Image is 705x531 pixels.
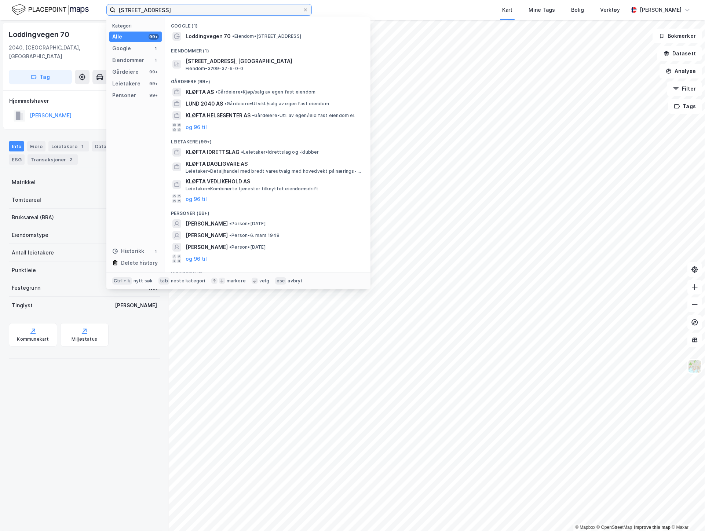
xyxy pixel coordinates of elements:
[640,6,682,14] div: [PERSON_NAME]
[12,3,89,16] img: logo.f888ab2527a4732fd821a326f86c7f29.svg
[112,277,132,285] div: Ctrl + k
[9,96,160,105] div: Hjemmelshaver
[67,156,75,163] div: 2
[112,44,131,53] div: Google
[9,29,71,40] div: Loddingvegen 70
[186,99,223,108] span: LUND 2040 AS
[165,265,370,278] div: Historikk (1)
[229,232,280,238] span: Person • 6. mars 1948
[165,205,370,218] div: Personer (99+)
[502,6,512,14] div: Kart
[112,56,144,65] div: Eiendommer
[668,99,702,114] button: Tags
[232,33,234,39] span: •
[288,278,303,284] div: avbryt
[186,186,318,192] span: Leietaker • Kombinerte tjenester tilknyttet eiendomsdrift
[186,32,231,41] span: Loddingvegen 70
[186,148,240,157] span: KLØFTA IDRETTSLAG
[668,496,705,531] iframe: Chat Widget
[9,141,24,151] div: Info
[186,194,207,203] button: og 96 til
[653,29,702,43] button: Bokmerker
[12,178,36,187] div: Matrikkel
[229,244,231,250] span: •
[186,177,362,186] span: KLØFTA VEDLIKEHOLD AS
[149,81,159,87] div: 99+
[575,525,595,530] a: Mapbox
[12,283,40,292] div: Festegrunn
[215,89,218,95] span: •
[229,221,266,227] span: Person • [DATE]
[171,278,205,284] div: neste kategori
[600,6,620,14] div: Verktøy
[28,154,78,165] div: Transaksjoner
[112,32,122,41] div: Alle
[9,154,25,165] div: ESG
[529,6,555,14] div: Mine Tags
[112,91,136,100] div: Personer
[224,101,329,107] span: Gårdeiere • Utvikl./salg av egen fast eiendom
[186,123,207,132] button: og 96 til
[112,23,162,29] div: Kategori
[9,70,72,84] button: Tag
[186,168,363,174] span: Leietaker • Detaljhandel med bredt vareutvalg med hovedvekt på nærings- og nytelsesmidler
[79,143,86,150] div: 1
[668,496,705,531] div: Kontrollprogram for chat
[215,89,315,95] span: Gårdeiere • Kjøp/salg av egen fast eiendom
[229,244,266,250] span: Person • [DATE]
[186,160,362,168] span: KLØFTA DAGLIGVARE AS
[121,259,158,267] div: Delete history
[12,213,54,222] div: Bruksareal (BRA)
[186,66,243,72] span: Eiendom • 3209-37-6-0-0
[275,277,286,285] div: esc
[72,336,97,342] div: Miljøstatus
[153,45,159,51] div: 1
[227,278,246,284] div: markere
[112,79,140,88] div: Leietakere
[241,149,243,155] span: •
[158,277,169,285] div: tab
[186,57,362,66] span: [STREET_ADDRESS], [GEOGRAPHIC_DATA]
[12,301,33,310] div: Tinglyst
[186,243,228,252] span: [PERSON_NAME]
[27,141,45,151] div: Eiere
[241,149,319,155] span: Leietaker • Idrettslag og -klubber
[688,359,702,373] img: Z
[153,57,159,63] div: 1
[153,248,159,254] div: 1
[165,17,370,30] div: Google (1)
[115,301,157,310] div: [PERSON_NAME]
[186,88,214,96] span: KLØFTA AS
[165,133,370,146] div: Leietakere (99+)
[186,254,207,263] button: og 96 til
[149,34,159,40] div: 99+
[229,232,231,238] span: •
[259,278,269,284] div: velg
[165,42,370,55] div: Eiendommer (1)
[229,221,231,226] span: •
[657,46,702,61] button: Datasett
[252,113,355,118] span: Gårdeiere • Utl. av egen/leid fast eiendom el.
[92,141,120,151] div: Datasett
[12,248,54,257] div: Antall leietakere
[17,336,49,342] div: Kommunekart
[232,33,301,39] span: Eiendom • [STREET_ADDRESS]
[48,141,89,151] div: Leietakere
[571,6,584,14] div: Bolig
[12,266,36,275] div: Punktleie
[597,525,632,530] a: OpenStreetMap
[112,247,144,256] div: Historikk
[667,81,702,96] button: Filter
[224,101,227,106] span: •
[12,195,41,204] div: Tomteareal
[634,525,671,530] a: Improve this map
[660,64,702,78] button: Analyse
[186,231,228,240] span: [PERSON_NAME]
[9,43,122,61] div: 2040, [GEOGRAPHIC_DATA], [GEOGRAPHIC_DATA]
[112,67,139,76] div: Gårdeiere
[116,4,303,15] input: Søk på adresse, matrikkel, gårdeiere, leietakere eller personer
[134,278,153,284] div: nytt søk
[186,111,251,120] span: KLØFTA HELSESENTER AS
[149,92,159,98] div: 99+
[165,73,370,86] div: Gårdeiere (99+)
